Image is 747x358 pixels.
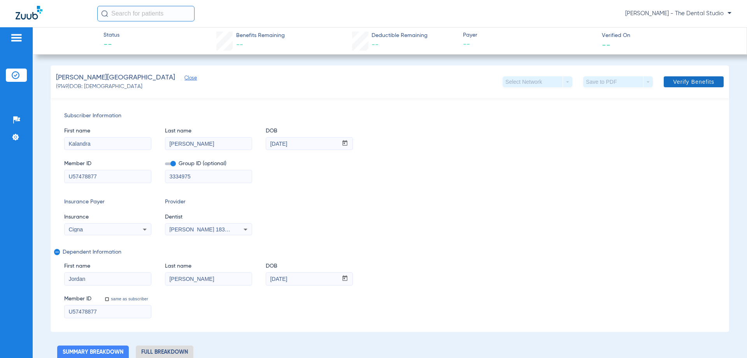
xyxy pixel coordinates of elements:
[664,76,724,87] button: Verify Benefits
[64,213,151,221] span: Insurance
[165,160,252,168] span: Group ID (optional)
[602,32,734,40] span: Verified On
[103,40,119,51] span: --
[64,127,151,135] span: First name
[97,6,195,21] input: Search for patients
[266,262,353,270] span: DOB
[673,79,714,85] span: Verify Benefits
[169,226,246,233] span: [PERSON_NAME] 1831469543
[10,33,23,42] img: hamburger-icon
[266,127,353,135] span: DOB
[337,138,352,150] button: Open calendar
[64,198,151,206] span: Insurance Payer
[236,32,285,40] span: Benefits Remaining
[372,41,379,48] span: --
[602,41,610,49] span: --
[64,112,715,120] span: Subscriber Information
[372,32,428,40] span: Deductible Remaining
[337,273,352,285] button: Open calendar
[103,31,119,39] span: Status
[56,83,142,91] span: (9149) DOB: [DEMOGRAPHIC_DATA]
[165,262,252,270] span: Last name
[184,75,191,83] span: Close
[236,41,243,48] span: --
[63,249,714,255] span: Dependent Information
[56,73,175,83] span: [PERSON_NAME][GEOGRAPHIC_DATA]
[64,295,91,303] span: Member ID
[625,10,731,18] span: [PERSON_NAME] - The Dental Studio
[54,249,59,258] mat-icon: remove
[109,296,148,302] label: same as subscriber
[165,198,252,206] span: Provider
[165,127,252,135] span: Last name
[463,31,595,39] span: Payer
[64,160,151,168] span: Member ID
[463,40,595,49] span: --
[101,10,108,17] img: Search Icon
[165,213,252,221] span: Dentist
[68,226,83,233] span: Cigna
[16,6,42,19] img: Zuub Logo
[64,262,151,270] span: First name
